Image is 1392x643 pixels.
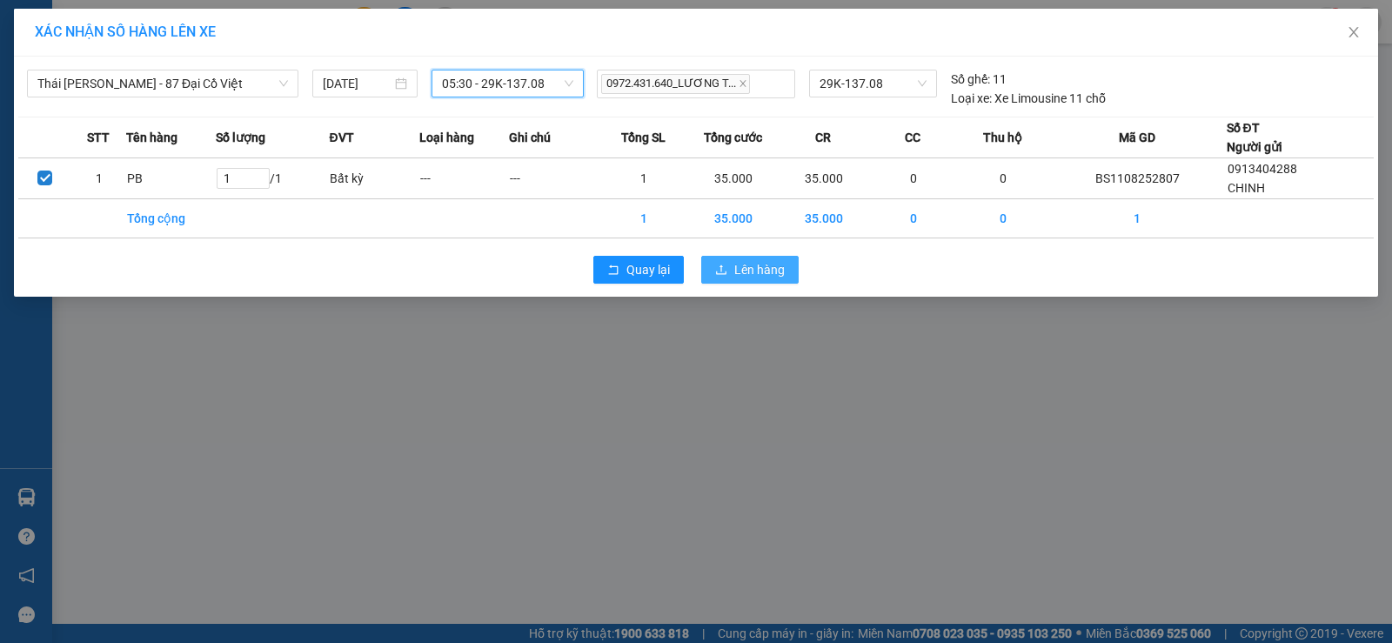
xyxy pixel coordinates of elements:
[715,264,727,278] span: upload
[868,199,958,238] td: 0
[250,178,269,188] span: Decrease Value
[607,264,619,278] span: rollback
[951,89,992,108] span: Loại xe:
[959,199,1048,238] td: 0
[599,158,688,199] td: 1
[442,70,573,97] span: 05:30 - 29K-137.08
[593,256,684,284] button: rollbackQuay lại
[689,158,779,199] td: 35.000
[820,70,927,97] span: 29K-137.08
[779,158,868,199] td: 35.000
[163,43,727,86] li: 271 - [PERSON_NAME] Tự [PERSON_NAME][GEOGRAPHIC_DATA] - [GEOGRAPHIC_DATA][PERSON_NAME]
[601,74,750,94] span: 0972.431.640_LƯƠNG T...
[35,23,216,40] span: XÁC NHẬN SỐ HÀNG LÊN XE
[250,169,269,178] span: Increase Value
[329,128,353,147] span: ĐVT
[72,158,126,199] td: 1
[739,79,747,88] span: close
[779,199,868,238] td: 35.000
[1329,9,1378,57] button: Close
[216,158,329,199] td: / 1
[689,199,779,238] td: 35.000
[255,178,265,189] span: down
[1119,128,1155,147] span: Mã GD
[216,128,265,147] span: Số lượng
[37,70,288,97] span: Thái Nguyên - 87 Đại Cồ Việt
[323,74,391,93] input: 12/08/2025
[704,128,762,147] span: Tổng cước
[509,128,551,147] span: Ghi chú
[419,158,509,199] td: ---
[621,128,666,147] span: Tổng SL
[1228,181,1265,195] span: CHINH
[126,158,216,199] td: PB
[509,158,599,199] td: ---
[734,260,785,279] span: Lên hàng
[951,89,1106,108] div: Xe Limousine 11 chỗ
[983,128,1022,147] span: Thu hộ
[1048,199,1227,238] td: 1
[905,128,920,147] span: CC
[815,128,831,147] span: CR
[701,256,799,284] button: uploadLên hàng
[22,126,304,155] b: GỬI : VP [PERSON_NAME]
[1347,25,1361,39] span: close
[951,70,990,89] span: Số ghế:
[959,158,1048,199] td: 0
[126,128,177,147] span: Tên hàng
[255,170,265,180] span: up
[1228,162,1297,176] span: 0913404288
[126,199,216,238] td: Tổng cộng
[868,158,958,199] td: 0
[329,158,418,199] td: Bất kỳ
[1227,118,1282,157] div: Số ĐT Người gửi
[419,128,474,147] span: Loại hàng
[951,70,1007,89] div: 11
[1048,158,1227,199] td: BS1108252807
[626,260,670,279] span: Quay lại
[599,199,688,238] td: 1
[22,22,152,109] img: logo.jpg
[87,128,110,147] span: STT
